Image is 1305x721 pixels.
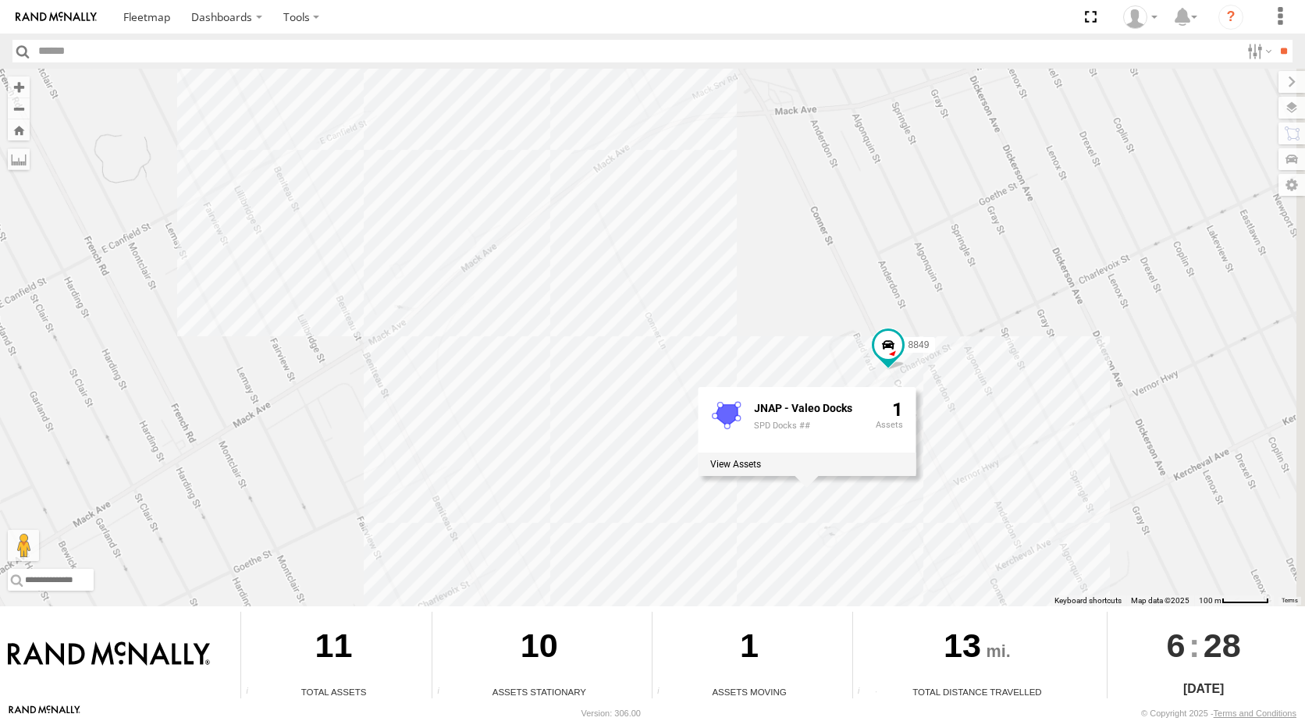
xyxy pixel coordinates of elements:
[1282,597,1298,603] a: Terms
[8,76,30,98] button: Zoom in
[1141,709,1296,718] div: © Copyright 2025 -
[754,421,863,430] div: SPD Docks ##
[8,98,30,119] button: Zoom out
[876,400,903,449] div: 1
[1167,612,1186,679] span: 6
[652,612,847,685] div: 1
[581,709,641,718] div: Version: 306.00
[1218,5,1243,30] i: ?
[853,687,877,698] div: Total distance travelled by all assets within specified date range and applied filters
[432,687,456,698] div: Total number of assets current stationary.
[1131,596,1189,605] span: Map data ©2025
[1241,40,1275,62] label: Search Filter Options
[241,687,265,698] div: Total number of Enabled Assets
[853,685,1102,698] div: Total Distance Travelled
[8,530,39,561] button: Drag Pegman onto the map to open Street View
[8,148,30,170] label: Measure
[1194,595,1274,606] button: Map Scale: 100 m per 57 pixels
[8,641,210,668] img: Rand McNally
[1108,680,1299,698] div: [DATE]
[754,403,863,414] div: Fence Name - JNAP - Valeo Docks
[432,612,646,685] div: 10
[241,612,426,685] div: 11
[1204,612,1241,679] span: 28
[16,12,97,23] img: rand-logo.svg
[1278,174,1305,196] label: Map Settings
[1214,709,1296,718] a: Terms and Conditions
[1199,596,1221,605] span: 100 m
[9,705,80,721] a: Visit our Website
[710,459,761,470] label: View assets associated with this fence
[909,339,930,350] span: 8849
[432,685,646,698] div: Assets Stationary
[1054,595,1122,606] button: Keyboard shortcuts
[8,119,30,140] button: Zoom Home
[652,687,676,698] div: Total number of assets current in transit.
[853,612,1102,685] div: 13
[241,685,426,698] div: Total Assets
[1108,612,1299,679] div: :
[652,685,847,698] div: Assets Moving
[1118,5,1163,29] div: Valeo Dash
